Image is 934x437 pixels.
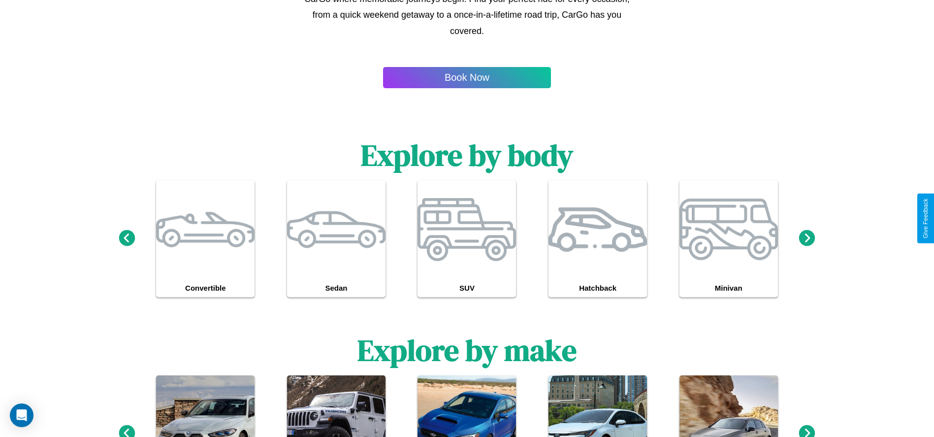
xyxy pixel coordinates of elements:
h4: Sedan [287,279,386,297]
h1: Explore by make [357,330,577,370]
h4: Convertible [156,279,255,297]
h4: Hatchback [548,279,647,297]
h4: Minivan [679,279,778,297]
button: Book Now [383,67,551,88]
h1: Explore by body [361,135,573,175]
div: Give Feedback [922,199,929,238]
div: Open Intercom Messenger [10,403,33,427]
h4: SUV [418,279,516,297]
